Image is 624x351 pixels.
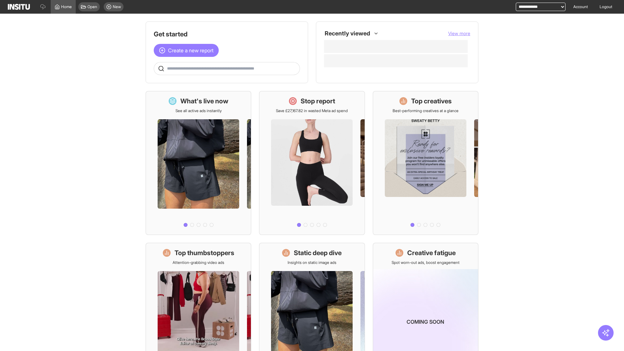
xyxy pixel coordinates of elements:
button: Create a new report [154,44,219,57]
span: Open [87,4,97,9]
h1: Top creatives [411,97,452,106]
h1: What's live now [180,97,228,106]
p: See all active ads instantly [175,108,222,113]
span: View more [448,31,470,36]
p: Save £27,167.82 in wasted Meta ad spend [276,108,348,113]
h1: Top thumbstoppers [175,248,234,257]
img: Logo [8,4,30,10]
a: What's live nowSee all active ads instantly [146,91,251,235]
span: New [113,4,121,9]
button: View more [448,30,470,37]
span: Create a new report [168,46,214,54]
p: Attention-grabbing video ads [173,260,224,265]
a: Top creativesBest-performing creatives at a glance [373,91,478,235]
span: Home [61,4,72,9]
p: Best-performing creatives at a glance [393,108,459,113]
h1: Static deep dive [294,248,342,257]
a: Stop reportSave £27,167.82 in wasted Meta ad spend [259,91,365,235]
h1: Get started [154,30,300,39]
h1: Stop report [301,97,335,106]
p: Insights on static image ads [288,260,336,265]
